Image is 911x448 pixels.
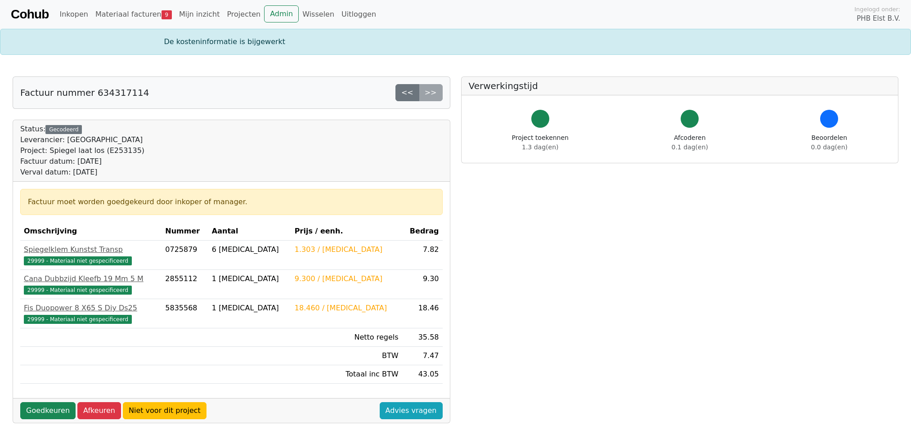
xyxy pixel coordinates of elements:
[77,402,121,419] a: Afkeuren
[402,347,443,365] td: 7.47
[291,328,402,347] td: Netto regels
[24,315,132,324] span: 29999 - Materiaal niet gespecificeerd
[402,270,443,299] td: 9.30
[123,402,206,419] a: Niet voor dit project
[811,143,848,151] span: 0.0 dag(en)
[857,13,900,24] span: PHB Elst B.V.
[811,133,848,152] div: Beoordelen
[338,5,380,23] a: Uitloggen
[24,303,158,324] a: Fis Duopower 8 X65 S Diy Ds2529999 - Materiaal niet gespecificeerd
[45,125,82,134] div: Gecodeerd
[295,303,399,314] div: 18.460 / [MEDICAL_DATA]
[92,5,175,23] a: Materiaal facturen9
[24,273,158,284] div: Cana Dubbzijd Kleefb 19 Mm 5 M
[28,197,435,207] div: Factuur moet worden goedgekeurd door inkoper of manager.
[854,5,900,13] span: Ingelogd onder:
[20,222,162,241] th: Omschrijving
[11,4,49,25] a: Cohub
[175,5,224,23] a: Mijn inzicht
[380,402,443,419] a: Advies vragen
[402,241,443,270] td: 7.82
[212,244,287,255] div: 6 [MEDICAL_DATA]
[162,222,208,241] th: Nummer
[24,256,132,265] span: 29999 - Materiaal niet gespecificeerd
[162,10,172,19] span: 9
[212,273,287,284] div: 1 [MEDICAL_DATA]
[162,270,208,299] td: 2855112
[162,241,208,270] td: 0725879
[159,36,753,47] div: De kosteninformatie is bijgewerkt
[402,299,443,328] td: 18.46
[24,286,132,295] span: 29999 - Materiaal niet gespecificeerd
[20,145,144,156] div: Project: Spiegel laat los (E253135)
[672,133,708,152] div: Afcoderen
[20,167,144,178] div: Verval datum: [DATE]
[24,303,158,314] div: Fis Duopower 8 X65 S Diy Ds25
[24,244,158,266] a: Spiegelklem Kunstst Transp29999 - Materiaal niet gespecificeerd
[20,87,149,98] h5: Factuur nummer 634317114
[20,402,76,419] a: Goedkeuren
[299,5,338,23] a: Wisselen
[295,244,399,255] div: 1.303 / [MEDICAL_DATA]
[402,222,443,241] th: Bedrag
[295,273,399,284] div: 9.300 / [MEDICAL_DATA]
[291,222,402,241] th: Prijs / eenh.
[264,5,299,22] a: Admin
[291,365,402,384] td: Totaal inc BTW
[20,134,144,145] div: Leverancier: [GEOGRAPHIC_DATA]
[469,81,891,91] h5: Verwerkingstijd
[24,273,158,295] a: Cana Dubbzijd Kleefb 19 Mm 5 M29999 - Materiaal niet gespecificeerd
[512,133,569,152] div: Project toekennen
[20,156,144,167] div: Factuur datum: [DATE]
[291,347,402,365] td: BTW
[223,5,264,23] a: Projecten
[56,5,91,23] a: Inkopen
[208,222,291,241] th: Aantal
[20,124,144,178] div: Status:
[24,244,158,255] div: Spiegelklem Kunstst Transp
[162,299,208,328] td: 5835568
[402,328,443,347] td: 35.58
[672,143,708,151] span: 0.1 dag(en)
[522,143,558,151] span: 1.3 dag(en)
[402,365,443,384] td: 43.05
[212,303,287,314] div: 1 [MEDICAL_DATA]
[395,84,419,101] a: <<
